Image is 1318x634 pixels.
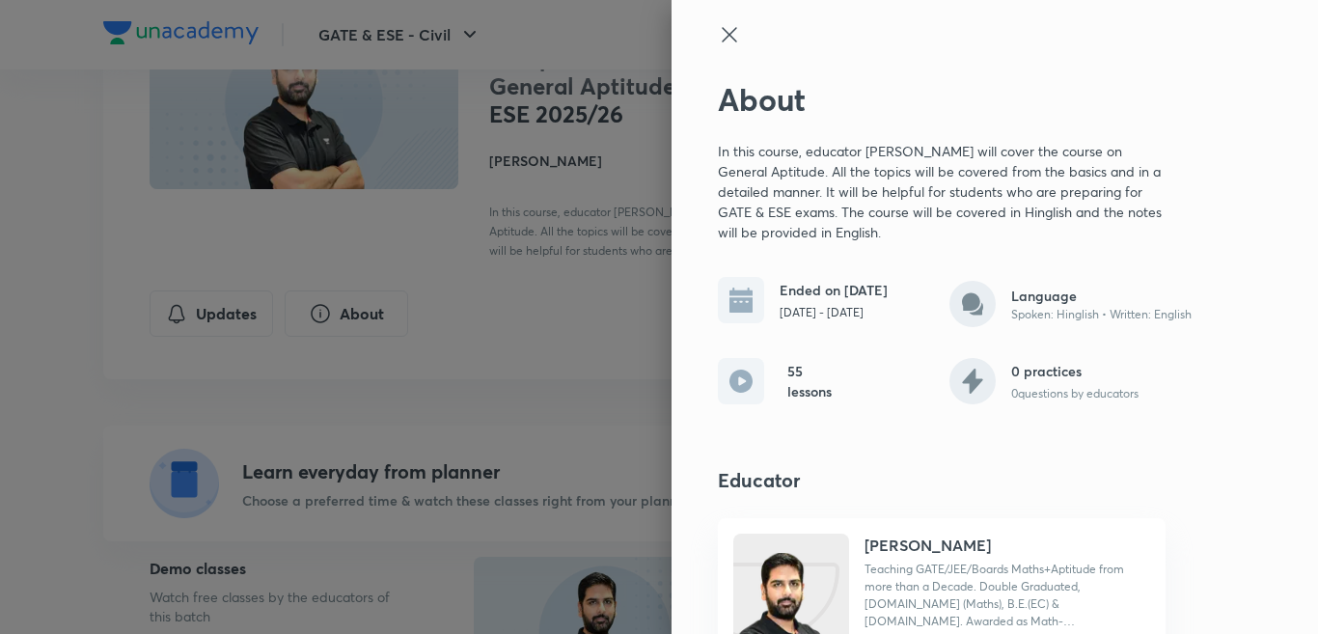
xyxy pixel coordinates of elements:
h6: Ended on [DATE] [780,280,888,300]
p: Spoken: Hinglish • Written: English [1011,306,1192,323]
h4: Educator [718,466,1207,495]
h6: 0 practices [1011,361,1139,381]
p: Teaching GATE/JEE/Boards Maths+Aptitude from more than a Decade. Double Graduated, B.Sc (Maths), ... [865,561,1150,630]
p: [DATE] - [DATE] [780,304,888,321]
h6: 55 lessons [787,361,834,401]
h4: [PERSON_NAME] [865,534,991,557]
h6: Language [1011,286,1192,306]
h2: About [718,81,1207,118]
p: In this course, educator [PERSON_NAME] will cover the course on General Aptitude. All the topics ... [718,141,1166,242]
p: 0 questions by educators [1011,385,1139,402]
